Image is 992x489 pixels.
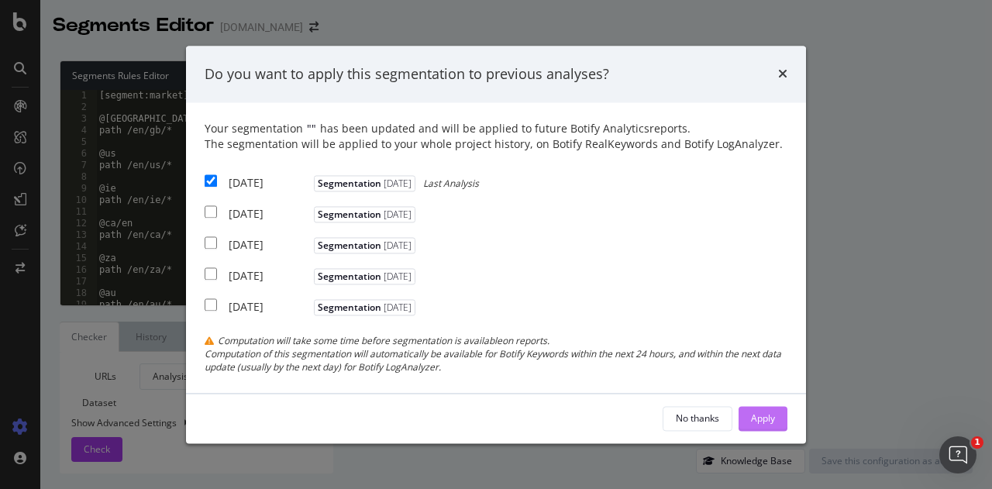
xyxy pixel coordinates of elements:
[205,348,787,374] div: Computation of this segmentation will automatically be available for Botify Keywords within the n...
[229,207,310,222] div: [DATE]
[186,46,806,443] div: modal
[971,436,983,449] span: 1
[739,406,787,431] button: Apply
[381,208,412,222] span: [DATE]
[778,64,787,84] div: times
[676,412,719,425] div: No thanks
[381,270,412,284] span: [DATE]
[314,207,415,223] span: Segmentation
[423,177,479,191] span: Last Analysis
[205,122,787,153] div: Your segmentation has been updated and will be applied to future Botify Analytics reports.
[314,269,415,285] span: Segmentation
[205,64,609,84] div: Do you want to apply this segmentation to previous analyses?
[314,238,415,254] span: Segmentation
[751,412,775,425] div: Apply
[307,122,316,136] span: " "
[205,137,787,153] div: The segmentation will be applied to your whole project history, on Botify RealKeywords and Botify...
[663,406,732,431] button: No thanks
[229,176,310,191] div: [DATE]
[314,300,415,316] span: Segmentation
[218,335,549,348] span: Computation will take some time before segmentation is available on reports.
[381,177,412,191] span: [DATE]
[381,239,412,253] span: [DATE]
[229,300,310,315] div: [DATE]
[939,436,976,474] iframe: Intercom live chat
[229,238,310,253] div: [DATE]
[314,176,415,192] span: Segmentation
[229,269,310,284] div: [DATE]
[381,301,412,315] span: [DATE]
